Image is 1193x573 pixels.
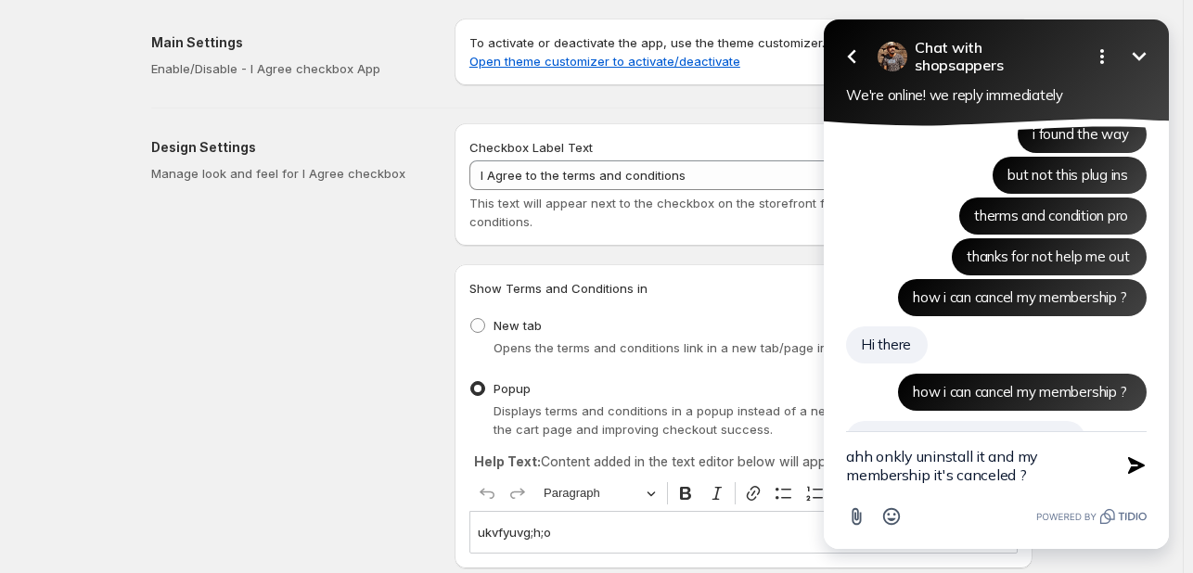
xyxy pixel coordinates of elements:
[113,383,327,401] span: how i can cancel my membership ?
[115,39,276,57] span: Chat with
[237,505,347,528] a: Powered by Tidio.
[474,452,1013,471] p: Content added in the text editor below will appear in the popup.
[469,54,740,69] a: Open theme customizer to activate/deactivate
[469,196,969,229] span: This text will appear next to the checkbox on the storefront for agreeing to terms and conditions.
[115,39,276,74] h2: shopsappers
[151,33,425,52] h2: Main Settings
[167,248,330,265] span: thanks for not help me out
[151,138,425,157] h2: Design Settings
[469,33,1018,70] p: To activate or deactivate the app, use the theme customizer.
[46,86,263,104] span: We're online! we reply immediately
[321,38,358,75] button: Minimize
[494,403,1007,437] span: Displays terms and conditions in a popup instead of a new page, keeping customers on the cart pag...
[284,38,321,75] button: Open options
[151,164,425,183] p: Manage look and feel for I Agree checkbox
[474,453,541,469] strong: Help Text:
[174,207,328,224] span: therms and condition pro
[208,166,328,184] span: but not this plug ins
[61,430,265,466] span: When you uninstall the app it will automatically get cancelled
[478,523,1009,541] p: ukvfyuvg;h;o
[113,288,327,306] span: how i can cancel my membership ?
[39,499,74,534] button: Attach file button
[494,318,542,333] span: New tab
[494,381,531,396] span: Popup
[544,482,640,504] span: Paragraph
[74,499,109,534] button: Open Emoji picker
[233,125,328,143] span: i found the way
[494,340,930,355] span: Opens the terms and conditions link in a new tab/page instead of a popup.
[469,140,593,155] span: Checkbox Label Text
[469,281,648,296] span: Show Terms and Conditions in
[535,479,663,508] button: Paragraph, Heading
[151,59,425,78] p: Enable/Disable - I Agree checkbox App
[469,476,1018,511] div: Editor toolbar
[46,432,301,499] textarea: New message
[61,336,111,353] span: Hi there
[469,511,1018,553] div: Editor editing area: main. Press Alt+0 for help.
